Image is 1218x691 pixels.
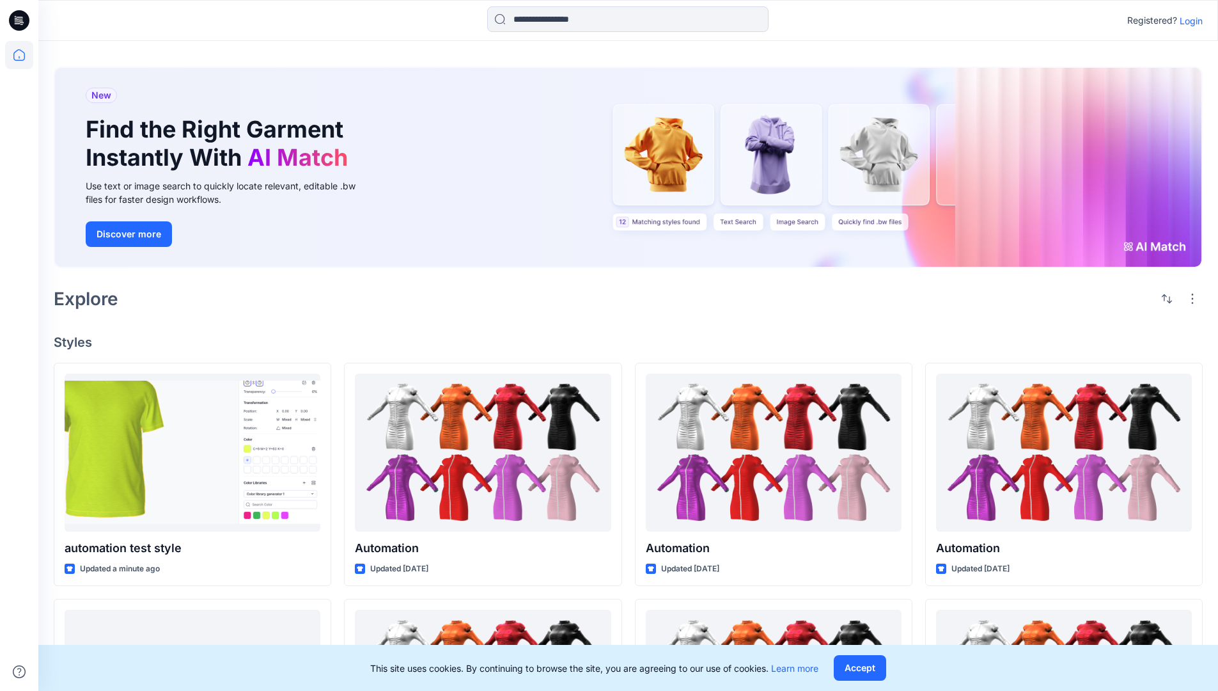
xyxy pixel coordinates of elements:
[951,562,1010,576] p: Updated [DATE]
[370,662,818,675] p: This site uses cookies. By continuing to browse the site, you are agreeing to our use of cookies.
[771,663,818,674] a: Learn more
[86,116,354,171] h1: Find the Right Garment Instantly With
[661,562,719,576] p: Updated [DATE]
[646,539,902,557] p: Automation
[247,143,348,171] span: AI Match
[54,289,118,309] h2: Explore
[91,88,111,103] span: New
[80,562,160,576] p: Updated a minute ago
[646,374,902,532] a: Automation
[65,539,320,557] p: automation test style
[355,374,611,532] a: Automation
[54,335,1203,350] h4: Styles
[834,655,886,681] button: Accept
[370,562,428,576] p: Updated [DATE]
[86,179,373,206] div: Use text or image search to quickly locate relevant, editable .bw files for faster design workflows.
[1180,14,1203,28] p: Login
[86,221,172,247] button: Discover more
[936,539,1192,557] p: Automation
[355,539,611,557] p: Automation
[65,374,320,532] a: automation test style
[1127,13,1177,28] p: Registered?
[936,374,1192,532] a: Automation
